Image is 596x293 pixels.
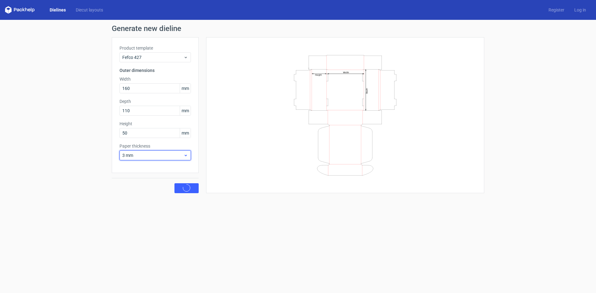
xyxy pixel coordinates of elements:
[120,98,191,104] label: Depth
[544,7,569,13] a: Register
[366,88,368,93] text: Depth
[71,7,108,13] a: Diecut layouts
[569,7,591,13] a: Log in
[45,7,71,13] a: Dielines
[180,128,191,138] span: mm
[120,143,191,149] label: Paper thickness
[315,73,322,76] text: Height
[120,45,191,51] label: Product template
[180,84,191,93] span: mm
[120,76,191,82] label: Width
[343,71,349,73] text: Width
[122,54,183,60] span: Fefco 427
[122,152,183,158] span: 3 mm
[180,106,191,115] span: mm
[120,121,191,127] label: Height
[120,67,191,73] h3: Outer dimensions
[112,25,484,32] h1: Generate new dieline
